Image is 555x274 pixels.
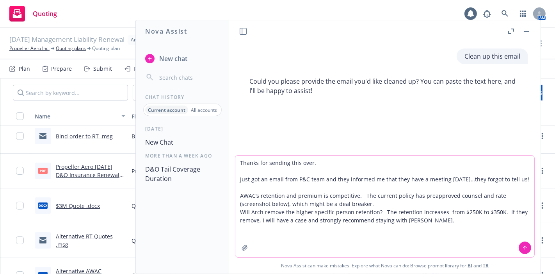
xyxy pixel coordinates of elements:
[132,236,171,245] span: Quote received
[158,72,220,83] input: Search chats
[16,132,24,140] input: Toggle Row Selected
[148,107,185,113] p: Current account
[131,36,150,43] span: Archived
[468,262,472,269] a: BI
[16,112,24,120] input: Select all
[142,135,223,149] button: New Chat
[235,156,534,257] textarea: Thanks for sending this over. Just got an email from P&C team and they informed me that they have...
[191,107,217,113] p: All accounts
[158,54,187,63] span: New chat
[16,167,24,175] input: Toggle Row Selected
[132,112,213,120] div: File type
[479,6,495,21] a: Report a Bug
[35,112,117,120] div: Name
[56,202,100,210] a: $3M Quote .docx
[9,45,50,52] a: Propeller Aero Inc.
[56,133,113,140] a: Bind order to RT .msg
[56,163,119,187] a: Propeller Aero [DATE] D&O Insurance Renewal Proposal .pdf
[136,94,229,100] div: Chat History
[483,262,489,269] a: TR
[132,202,148,210] span: Quote
[13,85,128,100] input: Search by keyword...
[38,168,48,174] span: pdf
[136,152,229,159] div: More than a week ago
[93,66,112,72] div: Submit
[132,167,154,175] span: Proposal
[145,27,187,36] h1: Nova Assist
[538,166,547,176] a: more
[464,52,520,61] p: Clean up this email
[515,6,531,21] a: Switch app
[133,66,162,72] div: Responses
[38,202,48,208] span: docx
[19,66,30,72] div: Plan
[56,233,113,248] a: Alternative RT Quotes .msg
[16,202,24,210] input: Toggle Row Selected
[249,77,520,95] p: Could you please provide the email you'd like cleaned up? You can paste the text here, and I'll b...
[32,107,128,125] button: Name
[92,45,120,52] span: Quoting plan
[128,107,225,125] button: File type
[538,131,547,141] a: more
[536,39,546,48] a: more
[538,236,547,245] a: more
[232,258,537,274] span: Nova Assist can make mistakes. Explore what Nova can do: Browse prompt library for and
[497,6,513,21] a: Search
[9,35,125,45] span: [DATE] Management Liability Renewal
[51,66,72,72] div: Prepare
[136,125,229,132] div: [DATE]
[56,45,86,52] a: Quoting plans
[16,236,24,244] input: Toggle Row Selected
[538,201,547,210] a: more
[142,52,223,66] button: New chat
[142,162,223,186] button: D&O Tail Coverage Duration
[6,3,60,25] a: Quoting
[132,132,178,140] span: Bind confirmation
[33,11,57,17] span: Quoting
